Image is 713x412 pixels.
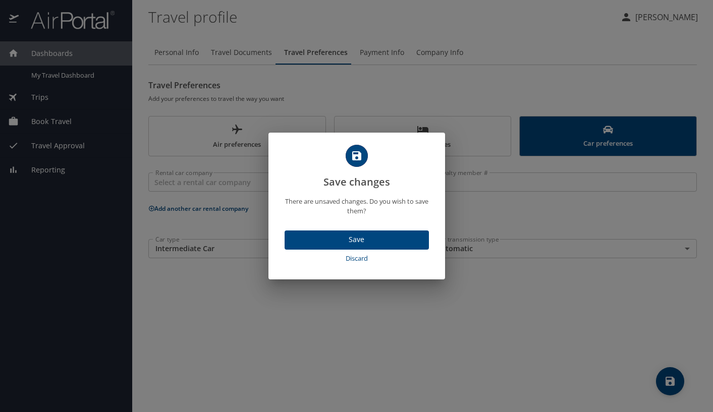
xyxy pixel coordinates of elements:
button: Discard [285,250,429,267]
h2: Save changes [281,145,433,190]
button: Save [285,230,429,250]
p: There are unsaved changes. Do you wish to save them? [281,197,433,216]
span: Discard [289,253,425,264]
span: Save [293,233,421,246]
